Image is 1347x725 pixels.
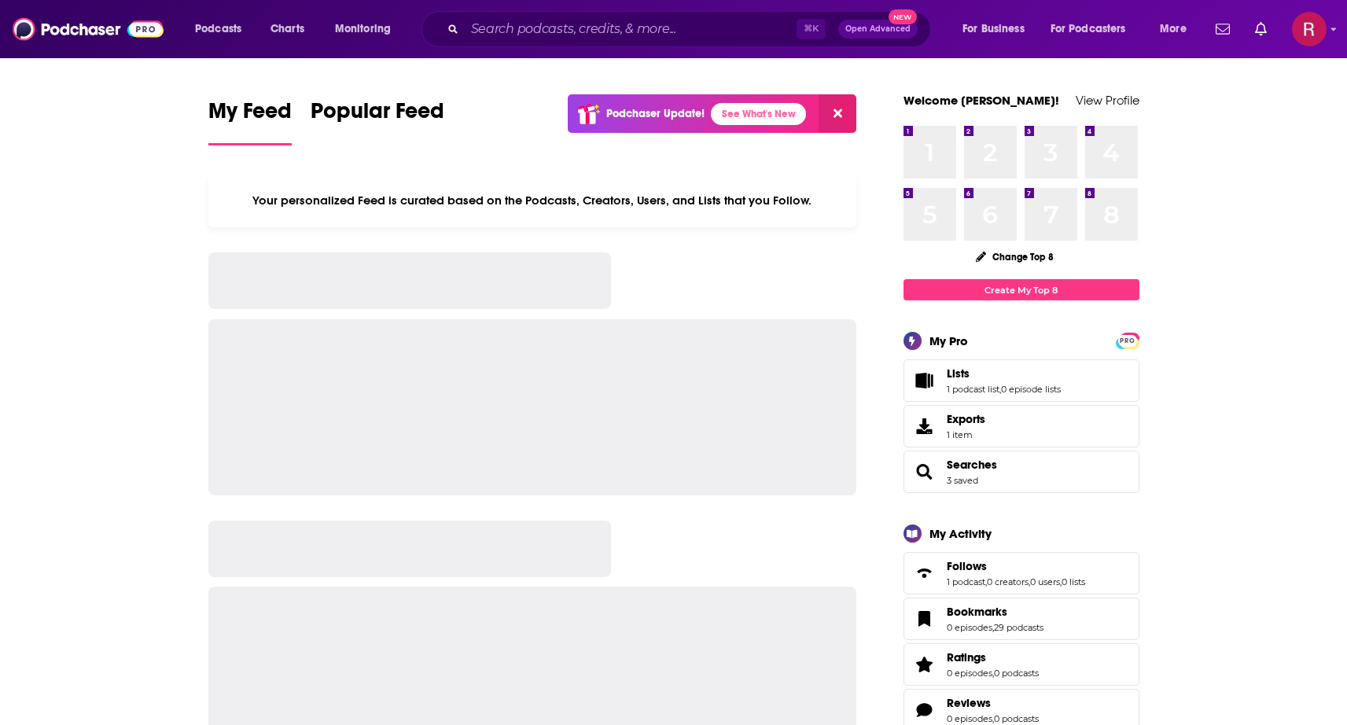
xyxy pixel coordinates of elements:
[184,17,262,42] button: open menu
[1160,18,1187,40] span: More
[992,713,994,724] span: ,
[324,17,411,42] button: open menu
[909,699,940,721] a: Reviews
[947,605,1043,619] a: Bookmarks
[909,608,940,630] a: Bookmarks
[994,713,1039,724] a: 0 podcasts
[947,650,986,664] span: Ratings
[947,668,992,679] a: 0 episodes
[929,526,992,541] div: My Activity
[845,25,911,33] span: Open Advanced
[909,415,940,437] span: Exports
[904,598,1139,640] span: Bookmarks
[1001,384,1061,395] a: 0 episode lists
[311,98,444,134] span: Popular Feed
[606,107,705,120] p: Podchaser Update!
[1292,12,1327,46] button: Show profile menu
[1060,576,1062,587] span: ,
[947,622,992,633] a: 0 episodes
[335,18,391,40] span: Monitoring
[1062,576,1085,587] a: 0 lists
[909,370,940,392] a: Lists
[208,174,857,227] div: Your personalized Feed is curated based on the Podcasts, Creators, Users, and Lists that you Follow.
[711,103,806,125] a: See What's New
[271,18,304,40] span: Charts
[947,559,987,573] span: Follows
[1076,93,1139,108] a: View Profile
[947,650,1039,664] a: Ratings
[1149,17,1206,42] button: open menu
[947,429,985,440] span: 1 item
[947,576,985,587] a: 1 podcast
[947,559,1085,573] a: Follows
[1249,16,1273,42] a: Show notifications dropdown
[947,412,985,426] span: Exports
[947,366,1061,381] a: Lists
[985,576,987,587] span: ,
[947,713,992,724] a: 0 episodes
[987,576,1029,587] a: 0 creators
[951,17,1044,42] button: open menu
[1118,335,1137,347] span: PRO
[966,247,1064,267] button: Change Top 8
[1051,18,1126,40] span: For Podcasters
[797,19,826,39] span: ⌘ K
[909,653,940,675] a: Ratings
[208,98,292,145] a: My Feed
[947,384,999,395] a: 1 podcast list
[1292,12,1327,46] span: Logged in as rebeccaagurto
[208,98,292,134] span: My Feed
[947,696,1039,710] a: Reviews
[1030,576,1060,587] a: 0 users
[994,668,1039,679] a: 0 podcasts
[904,359,1139,402] span: Lists
[1292,12,1327,46] img: User Profile
[947,696,991,710] span: Reviews
[889,9,917,24] span: New
[904,552,1139,594] span: Follows
[999,384,1001,395] span: ,
[260,17,314,42] a: Charts
[904,93,1059,108] a: Welcome [PERSON_NAME]!
[13,14,164,44] img: Podchaser - Follow, Share and Rate Podcasts
[1029,576,1030,587] span: ,
[947,366,970,381] span: Lists
[992,668,994,679] span: ,
[994,622,1043,633] a: 29 podcasts
[947,475,978,486] a: 3 saved
[436,11,946,47] div: Search podcasts, credits, & more...
[947,458,997,472] a: Searches
[929,333,968,348] div: My Pro
[465,17,797,42] input: Search podcasts, credits, & more...
[947,605,1007,619] span: Bookmarks
[311,98,444,145] a: Popular Feed
[962,18,1025,40] span: For Business
[904,451,1139,493] span: Searches
[904,279,1139,300] a: Create My Top 8
[838,20,918,39] button: Open AdvancedNew
[195,18,241,40] span: Podcasts
[1209,16,1236,42] a: Show notifications dropdown
[909,461,940,483] a: Searches
[1118,334,1137,346] a: PRO
[992,622,994,633] span: ,
[1040,17,1149,42] button: open menu
[904,643,1139,686] span: Ratings
[909,562,940,584] a: Follows
[904,405,1139,447] a: Exports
